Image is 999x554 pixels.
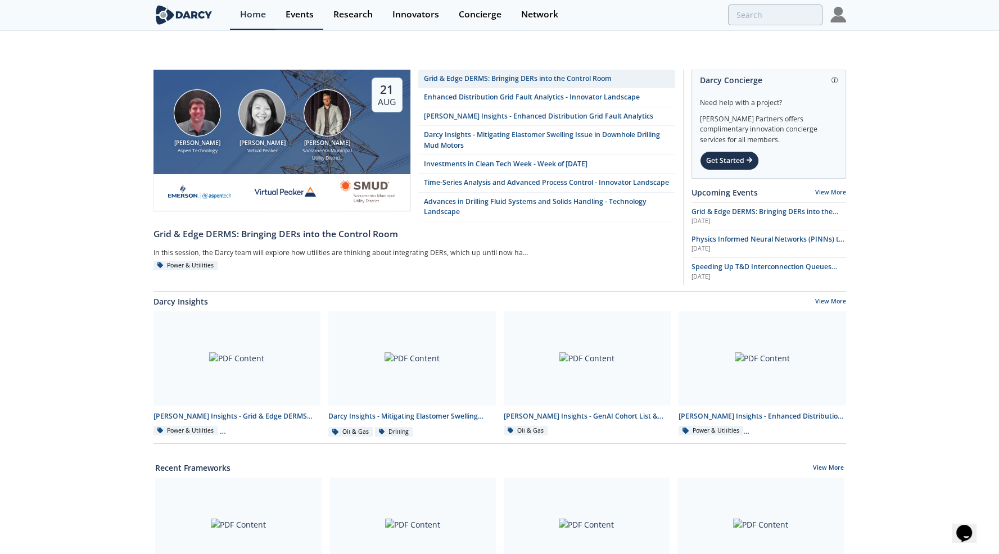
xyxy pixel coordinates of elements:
div: [PERSON_NAME] Insights - Grid & Edge DERMS Integration [153,411,321,421]
iframe: chat widget [952,509,988,543]
div: [PERSON_NAME] Insights - GenAI Cohort List & Contact Info [504,411,671,421]
div: Get Started [700,151,759,170]
a: PDF Content [PERSON_NAME] Insights - Enhanced Distribution Grid Fault Analytics Power & Utilities [675,311,850,438]
img: logo-wide.svg [153,5,215,25]
div: Innovators [392,10,439,19]
div: Aspen Technology [169,147,226,155]
span: Grid & Edge DERMS: Bringing DERs into the Control Room [691,207,838,226]
a: Time-Series Analysis and Advanced Process Control - Innovator Landscape [418,174,675,192]
img: Yevgeniy Postnov [304,89,351,137]
a: View More [813,464,844,474]
img: virtual-peaker.com.png [254,180,317,203]
div: Sacramento Municipal Utility District. [299,147,355,161]
a: Advances in Drilling Fluid Systems and Solids Handling - Technology Landscape [418,193,675,222]
a: Physics Informed Neural Networks (PINNs) to Accelerate Subsurface Scenario Analysis [DATE] [691,234,846,253]
img: Brenda Chew [238,89,286,137]
div: [DATE] [691,244,846,253]
img: information.svg [831,77,838,83]
a: PDF Content [PERSON_NAME] Insights - GenAI Cohort List & Contact Info Oil & Gas [500,311,675,438]
div: Power & Utilities [153,261,218,271]
div: [PERSON_NAME] [169,139,226,148]
div: 21 [378,82,396,97]
div: Research [333,10,373,19]
div: [DATE] [691,273,846,281]
a: PDF Content Darcy Insights - Mitigating Elastomer Swelling Issue in Downhole Drilling Mud Motors ... [324,311,500,438]
a: View More [815,297,846,307]
a: Grid & Edge DERMS: Bringing DERs into the Control Room [153,221,675,240]
div: Grid & Edge DERMS: Bringing DERs into the Control Room [424,74,612,84]
a: Darcy Insights - Mitigating Elastomer Swelling Issue in Downhole Drilling Mud Motors [418,126,675,155]
a: Grid & Edge DERMS: Bringing DERs into the Control Room [418,70,675,88]
span: Speeding Up T&D Interconnection Queues with Enhanced Software Solutions [691,262,837,281]
a: Recent Frameworks [155,462,230,474]
div: [PERSON_NAME] [234,139,291,148]
div: [PERSON_NAME] Insights - Enhanced Distribution Grid Fault Analytics [679,411,846,421]
div: Drilling [375,427,413,437]
div: Power & Utilities [153,426,218,436]
div: Darcy Concierge [700,70,838,90]
a: Darcy Insights [153,296,208,307]
a: Speeding Up T&D Interconnection Queues with Enhanced Software Solutions [DATE] [691,262,846,281]
div: Events [286,10,314,19]
a: Enhanced Distribution Grid Fault Analytics - Innovator Landscape [418,88,675,107]
div: Oil & Gas [328,427,373,437]
div: [DATE] [691,217,846,226]
div: Need help with a project? [700,90,838,108]
div: In this session, the Darcy team will explore how utilities are thinking about integrating DERs, w... [153,245,531,261]
input: Advanced Search [728,4,822,25]
a: PDF Content [PERSON_NAME] Insights - Grid & Edge DERMS Integration Power & Utilities [150,311,325,438]
a: Grid & Edge DERMS: Bringing DERs into the Control Room [DATE] [691,207,846,226]
div: Virtual Peaker [234,147,291,155]
a: Investments in Clean Tech Week - Week of [DATE] [418,155,675,174]
div: Network [521,10,558,19]
img: Jonathan Curtis [174,89,221,137]
div: Concierge [459,10,501,19]
div: [PERSON_NAME] Partners offers complimentary innovation concierge services for all members. [700,108,838,145]
img: Profile [830,7,846,22]
img: cb84fb6c-3603-43a1-87e3-48fd23fb317a [168,180,231,203]
div: Oil & Gas [504,426,548,436]
div: Darcy Insights - Mitigating Elastomer Swelling Issue in Downhole Drilling Mud Motors [328,411,496,421]
a: Jonathan Curtis [PERSON_NAME] Aspen Technology Brenda Chew [PERSON_NAME] Virtual Peaker Yevgeniy ... [153,70,410,221]
div: Home [240,10,266,19]
a: [PERSON_NAME] Insights - Enhanced Distribution Grid Fault Analytics [418,107,675,126]
div: Power & Utilities [679,426,743,436]
span: Physics Informed Neural Networks (PINNs) to Accelerate Subsurface Scenario Analysis [691,234,844,254]
div: [PERSON_NAME] [299,139,355,148]
div: Aug [378,97,396,108]
a: View More [815,188,846,196]
img: Smud.org.png [340,180,395,203]
div: Grid & Edge DERMS: Bringing DERs into the Control Room [153,228,675,241]
a: Upcoming Events [691,187,758,198]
